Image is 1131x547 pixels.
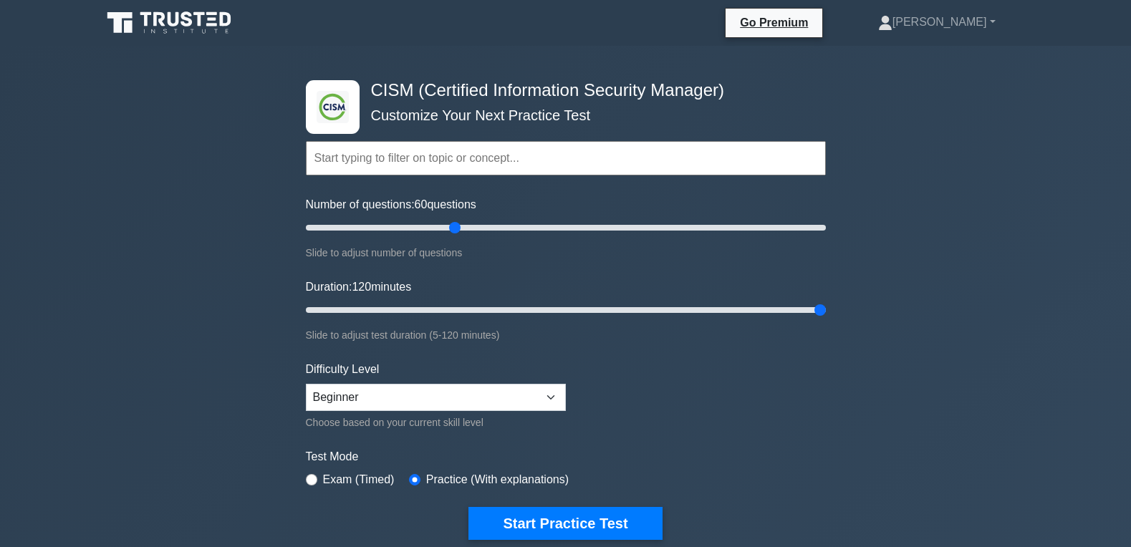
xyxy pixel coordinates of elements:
[323,471,395,488] label: Exam (Timed)
[731,14,817,32] a: Go Premium
[306,326,826,344] div: Slide to adjust test duration (5-120 minutes)
[306,196,476,213] label: Number of questions: questions
[426,471,569,488] label: Practice (With explanations)
[365,80,756,101] h4: CISM (Certified Information Security Manager)
[306,279,412,296] label: Duration: minutes
[306,414,566,431] div: Choose based on your current skill level
[306,244,826,261] div: Slide to adjust number of questions
[352,281,371,293] span: 120
[306,448,826,465] label: Test Mode
[468,507,662,540] button: Start Practice Test
[415,198,428,210] span: 60
[306,141,826,175] input: Start typing to filter on topic or concept...
[844,8,1030,37] a: [PERSON_NAME]
[306,361,380,378] label: Difficulty Level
